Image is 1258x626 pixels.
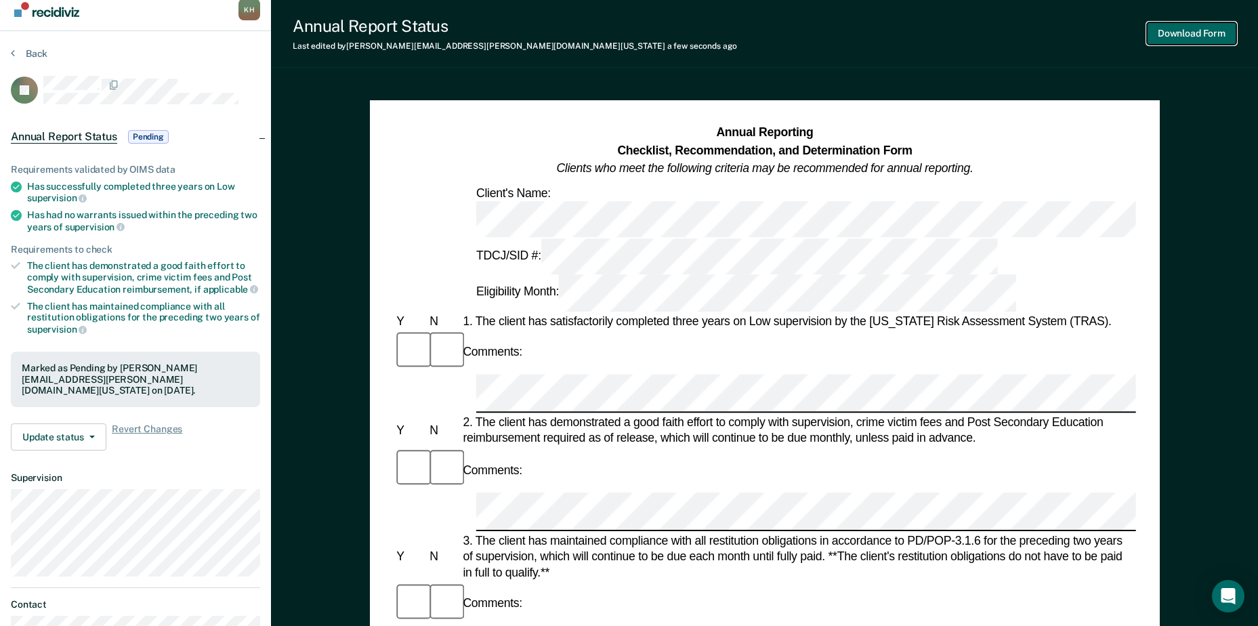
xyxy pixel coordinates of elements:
[394,423,427,439] div: Y
[667,41,737,51] span: a few seconds ago
[716,125,813,139] strong: Annual Reporting
[427,549,460,565] div: N
[27,209,260,232] div: Has had no warrants issued within the preceding two years of
[394,313,427,329] div: Y
[11,244,260,255] div: Requirements to check
[11,130,117,144] span: Annual Report Status
[11,599,260,610] dt: Contact
[474,238,1001,275] div: TDCJ/SID #:
[112,423,182,451] span: Revert Changes
[22,362,249,396] div: Marked as Pending by [PERSON_NAME][EMAIL_ADDRESS][PERSON_NAME][DOMAIN_NAME][US_STATE] on [DATE].
[1147,22,1236,45] button: Download Form
[556,161,973,175] em: Clients who meet the following criteria may be recommended for annual reporting.
[427,423,460,439] div: N
[460,343,524,360] div: Comments:
[460,533,1135,581] div: 3. The client has maintained compliance with all restitution obligations in accordance to PD/POP-...
[11,423,106,451] button: Update status
[460,313,1135,329] div: 1. The client has satisfactorily completed three years on Low supervision by the [US_STATE] Risk ...
[27,181,260,204] div: Has successfully completed three years on Low
[460,596,524,612] div: Comments:
[11,47,47,60] button: Back
[460,415,1135,446] div: 2. The client has demonstrated a good faith effort to comply with supervision, crime victim fees ...
[27,192,87,203] span: supervision
[65,222,125,232] span: supervision
[427,313,460,329] div: N
[394,549,427,565] div: Y
[128,130,169,144] span: Pending
[27,324,87,335] span: supervision
[1212,580,1244,612] div: Open Intercom Messenger
[14,2,79,17] img: Recidiviz
[460,461,524,478] div: Comments:
[617,144,912,157] strong: Checklist, Recommendation, and Determination Form
[11,472,260,484] dt: Supervision
[11,164,260,175] div: Requirements validated by OIMS data
[293,16,737,36] div: Annual Report Status
[474,275,1018,312] div: Eligibility Month:
[293,41,737,51] div: Last edited by [PERSON_NAME][EMAIL_ADDRESS][PERSON_NAME][DOMAIN_NAME][US_STATE]
[27,301,260,335] div: The client has maintained compliance with all restitution obligations for the preceding two years of
[203,284,258,295] span: applicable
[27,260,260,295] div: The client has demonstrated a good faith effort to comply with supervision, crime victim fees and...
